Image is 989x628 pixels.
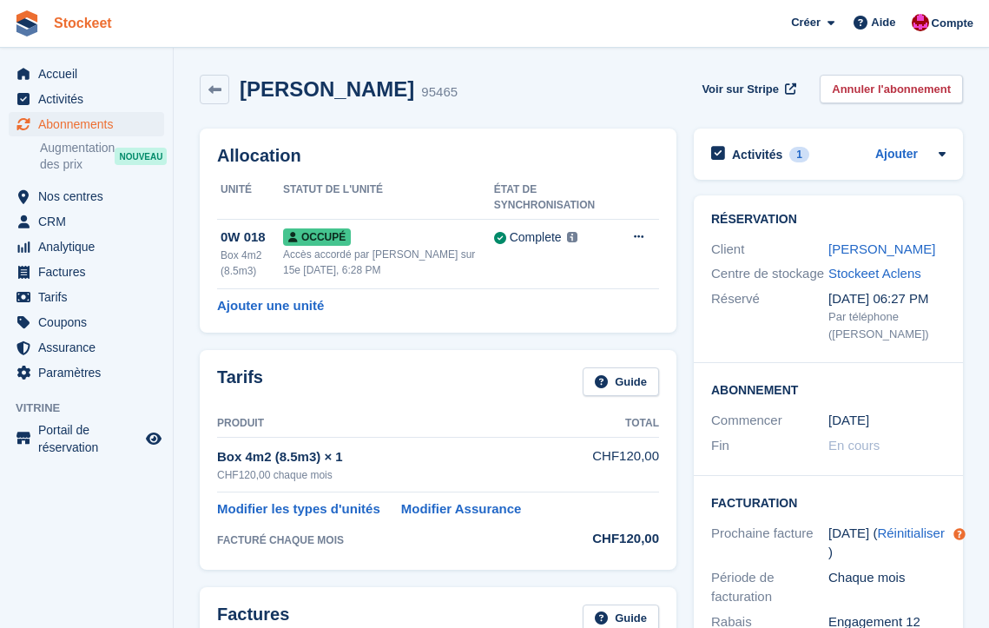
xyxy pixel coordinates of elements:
div: Chaque mois [828,568,946,607]
a: Modifier Assurance [401,499,522,519]
div: Box 4m2 (8.5m3) [221,248,283,279]
th: Unité [217,176,283,220]
a: Augmentation des prix NOUVEAU [40,139,164,174]
h2: Allocation [217,146,659,166]
span: Vitrine [16,400,173,417]
img: icon-info-grey-7440780725fd019a000dd9b08b2336e03edf1995a4989e88bcd33f0948082b44.svg [567,232,577,242]
td: CHF120,00 [580,437,659,492]
th: Statut de l'unité [283,176,494,220]
div: Accès accordé par [PERSON_NAME] sur 15e [DATE], 6:28 PM [283,247,494,278]
a: menu [9,184,164,208]
div: Box 4m2 (8.5m3) × 1 [217,447,580,467]
a: [PERSON_NAME] [828,241,935,256]
a: Stockeet [47,9,119,37]
span: Analytique [38,235,142,259]
span: En cours [828,438,880,453]
div: 95465 [421,83,458,102]
div: NOUVEAU [115,148,167,165]
span: Tarifs [38,285,142,309]
a: Voir sur Stripe [695,75,799,103]
div: Complete [510,228,562,247]
th: Total [580,410,659,438]
div: Tooltip anchor [952,526,967,542]
div: Prochaine facture [711,524,828,563]
div: Par téléphone ([PERSON_NAME]) [828,308,946,342]
a: menu [9,285,164,309]
span: Abonnements [38,112,142,136]
div: 1 [789,147,809,162]
span: Accueil [38,62,142,86]
a: menu [9,235,164,259]
h2: [PERSON_NAME] [240,77,414,101]
th: État de synchronisation [494,176,623,220]
a: menu [9,209,164,234]
span: Occupé [283,228,351,246]
span: CRM [38,209,142,234]
div: [DATE] ( ) [828,524,946,563]
a: menu [9,112,164,136]
a: Ajouter une unité [217,296,324,316]
div: FACTURÉ CHAQUE MOIS [217,532,580,548]
span: Compte [932,15,973,32]
span: Activités [38,87,142,111]
h2: Abonnement [711,380,946,398]
span: Paramètres [38,360,142,385]
span: Voir sur Stripe [702,81,779,98]
th: Produit [217,410,580,438]
div: [DATE] 06:27 PM [828,289,946,309]
a: Boutique d'aperçu [143,428,164,449]
img: Valentin BURDET [912,14,929,31]
div: CHF120,00 chaque mois [217,467,580,483]
div: Fin [711,436,828,456]
span: Portail de réservation [38,421,142,456]
a: Ajouter [875,145,918,165]
a: menu [9,335,164,360]
img: stora-icon-8386f47178a22dfd0bd8f6a31ec36ba5ce8667c1dd55bd0f319d3a0aa187defe.svg [14,10,40,36]
div: CHF120,00 [580,529,659,549]
div: Commencer [711,411,828,431]
h2: Tarifs [217,367,263,396]
a: Annuler l'abonnement [820,75,963,103]
span: Assurance [38,335,142,360]
div: Centre de stockage [711,264,828,284]
span: Coupons [38,310,142,334]
a: menu [9,87,164,111]
div: Réservé [711,289,828,343]
div: 0W 018 [221,228,283,248]
a: Stockeet Aclens [828,266,921,281]
span: Factures [38,260,142,284]
a: menu [9,421,164,456]
a: Réinitialiser [877,526,945,540]
span: Créer [791,14,821,31]
h2: Réservation [711,213,946,227]
div: Client [711,240,828,260]
a: menu [9,360,164,385]
h2: Activités [732,147,782,162]
a: Modifier les types d'unités [217,499,380,519]
h2: Facturation [711,493,946,511]
time: 2025-07-14 23:00:00 UTC [828,411,869,431]
a: menu [9,260,164,284]
a: menu [9,62,164,86]
div: Période de facturation [711,568,828,607]
a: menu [9,310,164,334]
a: Guide [583,367,659,396]
span: Nos centres [38,184,142,208]
span: Aide [871,14,895,31]
span: Augmentation des prix [40,140,115,173]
